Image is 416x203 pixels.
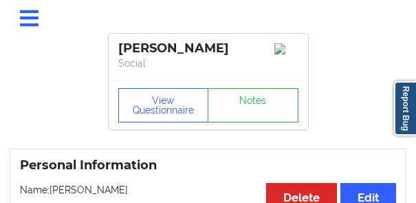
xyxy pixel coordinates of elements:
button: View Questionnaire [118,88,209,122]
a: Notes [208,88,298,122]
h3: Personal Information [20,158,396,173]
img: Image%2Fplaceholer-image.png [274,43,298,54]
div: [PERSON_NAME] [118,41,298,56]
p: Name: [PERSON_NAME] [20,183,396,197]
p: Social [118,56,298,70]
